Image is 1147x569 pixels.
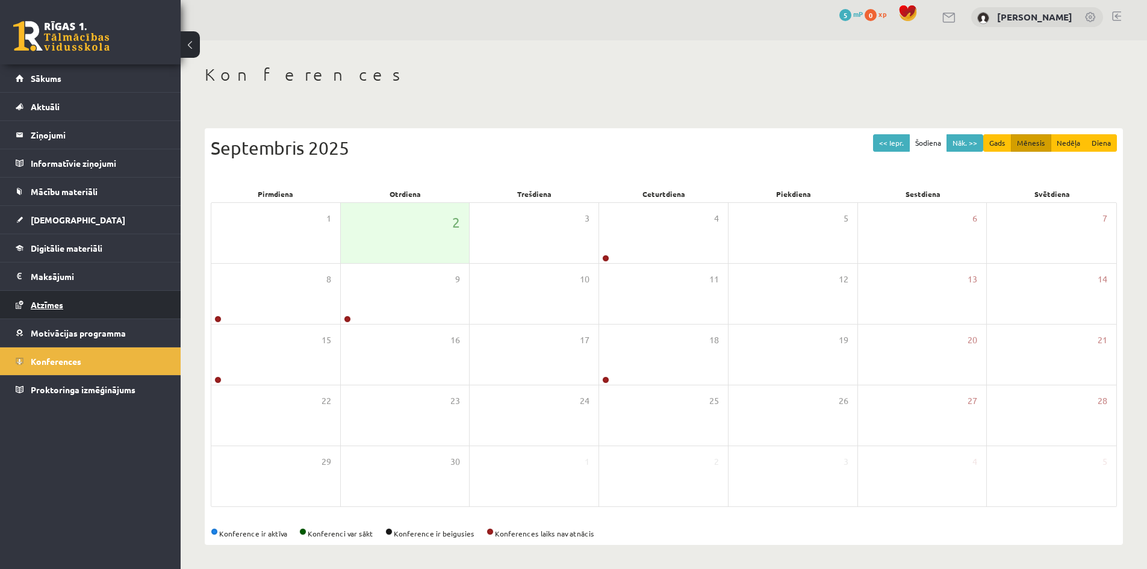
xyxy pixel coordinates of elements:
span: 2 [714,455,719,468]
a: Atzīmes [16,291,166,319]
span: Konferences [31,356,81,367]
button: Gads [983,134,1012,152]
span: 26 [839,394,848,408]
button: << Iepr. [873,134,910,152]
a: Informatīvie ziņojumi [16,149,166,177]
span: 16 [450,334,460,347]
span: 10 [580,273,589,286]
h1: Konferences [205,64,1123,85]
a: Rīgas 1. Tālmācības vidusskola [13,21,110,51]
span: Proktoringa izmēģinājums [31,384,135,395]
a: Digitālie materiāli [16,234,166,262]
span: 1 [326,212,331,225]
button: Mēnesis [1011,134,1051,152]
span: 6 [972,212,977,225]
div: Konference ir aktīva Konferenci var sākt Konference ir beigusies Konferences laiks nav atnācis [211,528,1117,539]
span: [DEMOGRAPHIC_DATA] [31,214,125,225]
span: 17 [580,334,589,347]
div: Svētdiena [987,185,1117,202]
span: 18 [709,334,719,347]
a: 5 mP [839,9,863,19]
span: 9 [455,273,460,286]
div: Otrdiena [340,185,470,202]
div: Pirmdiena [211,185,340,202]
span: 2 [452,212,460,232]
span: mP [853,9,863,19]
span: 29 [322,455,331,468]
span: 22 [322,394,331,408]
a: Proktoringa izmēģinājums [16,376,166,403]
span: 7 [1102,212,1107,225]
a: [PERSON_NAME] [997,11,1072,23]
span: 28 [1098,394,1107,408]
span: 5 [844,212,848,225]
span: 4 [972,455,977,468]
span: 30 [450,455,460,468]
span: 15 [322,334,331,347]
span: 13 [968,273,977,286]
a: Konferences [16,347,166,375]
span: 3 [585,212,589,225]
span: 20 [968,334,977,347]
a: Motivācijas programma [16,319,166,347]
span: 19 [839,334,848,347]
span: 4 [714,212,719,225]
a: Maksājumi [16,263,166,290]
span: 0 [865,9,877,21]
div: Sestdiena [858,185,987,202]
div: Piekdiena [729,185,858,202]
div: Trešdiena [470,185,599,202]
span: 27 [968,394,977,408]
span: Mācību materiāli [31,186,98,197]
span: Motivācijas programma [31,328,126,338]
span: Digitālie materiāli [31,243,102,253]
span: 8 [326,273,331,286]
span: 24 [580,394,589,408]
span: 1 [585,455,589,468]
div: Septembris 2025 [211,134,1117,161]
a: [DEMOGRAPHIC_DATA] [16,206,166,234]
a: Sākums [16,64,166,92]
span: 5 [1102,455,1107,468]
a: 0 xp [865,9,892,19]
span: 25 [709,394,719,408]
span: 14 [1098,273,1107,286]
span: Atzīmes [31,299,63,310]
span: 12 [839,273,848,286]
img: Vanessa Baldiņa [977,12,989,24]
span: xp [878,9,886,19]
a: Mācību materiāli [16,178,166,205]
button: Šodiena [909,134,947,152]
span: 5 [839,9,851,21]
legend: Maksājumi [31,263,166,290]
span: 3 [844,455,848,468]
a: Aktuāli [16,93,166,120]
a: Ziņojumi [16,121,166,149]
legend: Informatīvie ziņojumi [31,149,166,177]
span: Aktuāli [31,101,60,112]
span: 23 [450,394,460,408]
div: Ceturtdiena [599,185,729,202]
span: 11 [709,273,719,286]
span: 21 [1098,334,1107,347]
button: Nedēļa [1051,134,1086,152]
span: Sākums [31,73,61,84]
legend: Ziņojumi [31,121,166,149]
button: Nāk. >> [947,134,983,152]
button: Diena [1086,134,1117,152]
